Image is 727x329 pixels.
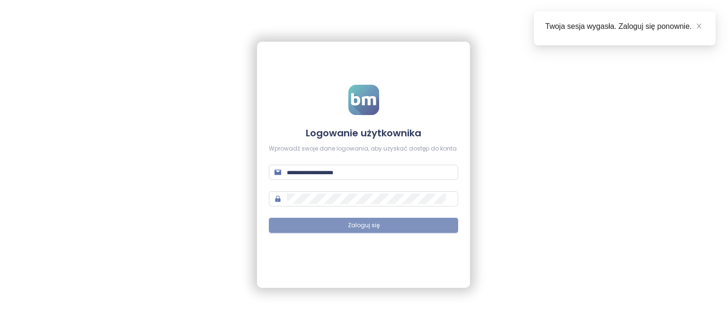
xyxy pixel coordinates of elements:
[348,85,379,115] img: logo
[275,169,281,176] span: mail
[275,196,281,202] span: lock
[269,218,458,233] button: Zaloguj się
[696,23,702,29] span: close
[348,221,380,230] span: Zaloguj się
[545,21,704,32] div: Twoja sesja wygasła. Zaloguj się ponownie.
[269,126,458,140] h4: Logowanie użytkownika
[269,144,458,153] div: Wprowadź swoje dane logowania, aby uzyskać dostęp do konta.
